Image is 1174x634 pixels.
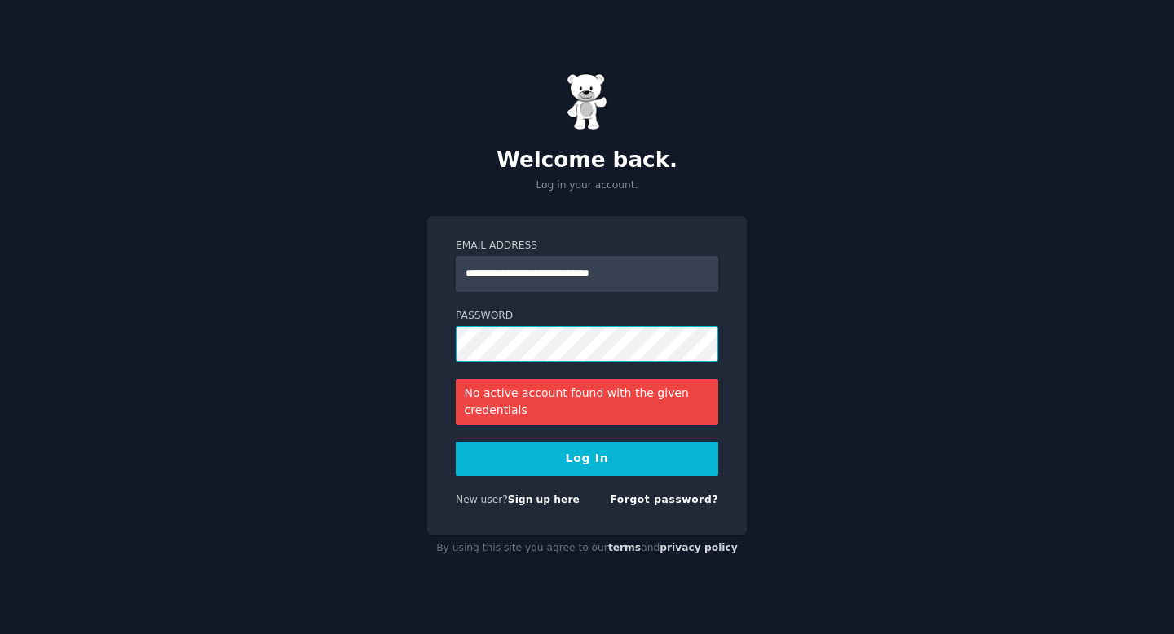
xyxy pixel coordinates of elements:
[456,494,508,505] span: New user?
[456,379,718,425] div: No active account found with the given credentials
[456,239,718,253] label: Email Address
[427,147,747,174] h2: Welcome back.
[608,542,641,553] a: terms
[456,442,718,476] button: Log In
[610,494,718,505] a: Forgot password?
[427,535,747,561] div: By using this site you agree to our and
[660,542,738,553] a: privacy policy
[456,309,718,324] label: Password
[508,494,580,505] a: Sign up here
[427,178,747,193] p: Log in your account.
[567,73,607,130] img: Gummy Bear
